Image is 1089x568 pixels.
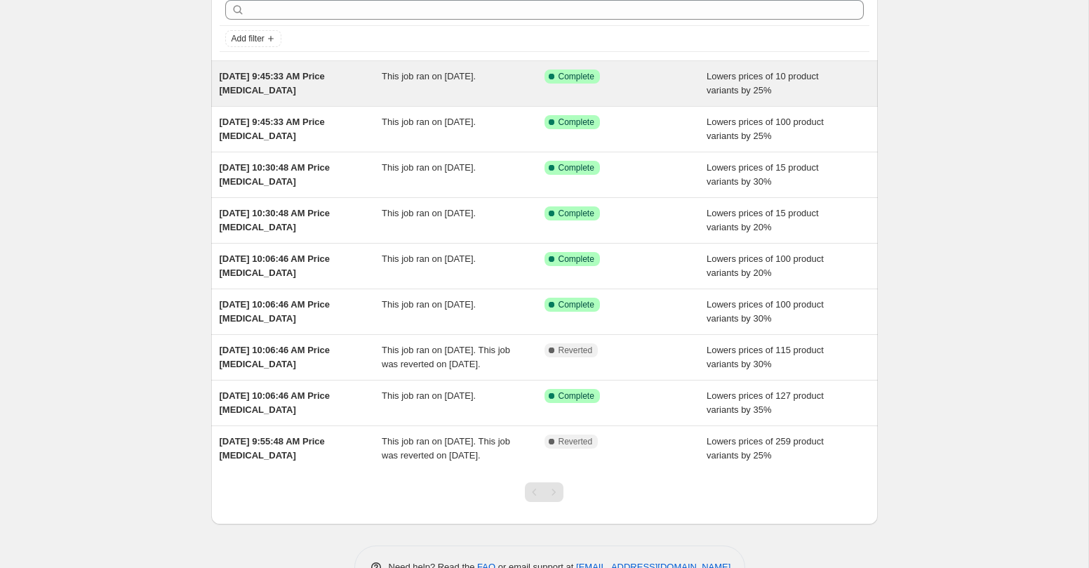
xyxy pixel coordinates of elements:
span: Lowers prices of 115 product variants by 30% [707,345,824,369]
span: Complete [559,299,594,310]
span: Complete [559,390,594,402]
span: Complete [559,117,594,128]
span: Lowers prices of 259 product variants by 25% [707,436,824,461]
span: This job ran on [DATE]. [382,390,476,401]
span: [DATE] 10:06:46 AM Price [MEDICAL_DATA] [220,253,330,278]
span: Complete [559,253,594,265]
span: Reverted [559,345,593,356]
span: [DATE] 10:30:48 AM Price [MEDICAL_DATA] [220,162,330,187]
span: Lowers prices of 100 product variants by 20% [707,253,824,278]
span: Lowers prices of 127 product variants by 35% [707,390,824,415]
span: [DATE] 10:30:48 AM Price [MEDICAL_DATA] [220,208,330,232]
span: Lowers prices of 10 product variants by 25% [707,71,819,95]
span: Reverted [559,436,593,447]
span: This job ran on [DATE]. [382,208,476,218]
span: This job ran on [DATE]. This job was reverted on [DATE]. [382,345,510,369]
span: Lowers prices of 100 product variants by 25% [707,117,824,141]
span: This job ran on [DATE]. [382,71,476,81]
span: Lowers prices of 15 product variants by 20% [707,208,819,232]
span: [DATE] 9:45:33 AM Price [MEDICAL_DATA] [220,117,325,141]
span: [DATE] 10:06:46 AM Price [MEDICAL_DATA] [220,390,330,415]
span: This job ran on [DATE]. [382,162,476,173]
span: Complete [559,71,594,82]
span: This job ran on [DATE]. [382,117,476,127]
span: [DATE] 9:55:48 AM Price [MEDICAL_DATA] [220,436,325,461]
span: This job ran on [DATE]. [382,253,476,264]
span: Complete [559,162,594,173]
span: Complete [559,208,594,219]
span: Lowers prices of 100 product variants by 30% [707,299,824,324]
nav: Pagination [525,482,563,502]
span: This job ran on [DATE]. This job was reverted on [DATE]. [382,436,510,461]
span: Add filter [232,33,265,44]
span: [DATE] 10:06:46 AM Price [MEDICAL_DATA] [220,299,330,324]
button: Add filter [225,30,281,47]
span: Lowers prices of 15 product variants by 30% [707,162,819,187]
span: [DATE] 10:06:46 AM Price [MEDICAL_DATA] [220,345,330,369]
span: This job ran on [DATE]. [382,299,476,310]
span: [DATE] 9:45:33 AM Price [MEDICAL_DATA] [220,71,325,95]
